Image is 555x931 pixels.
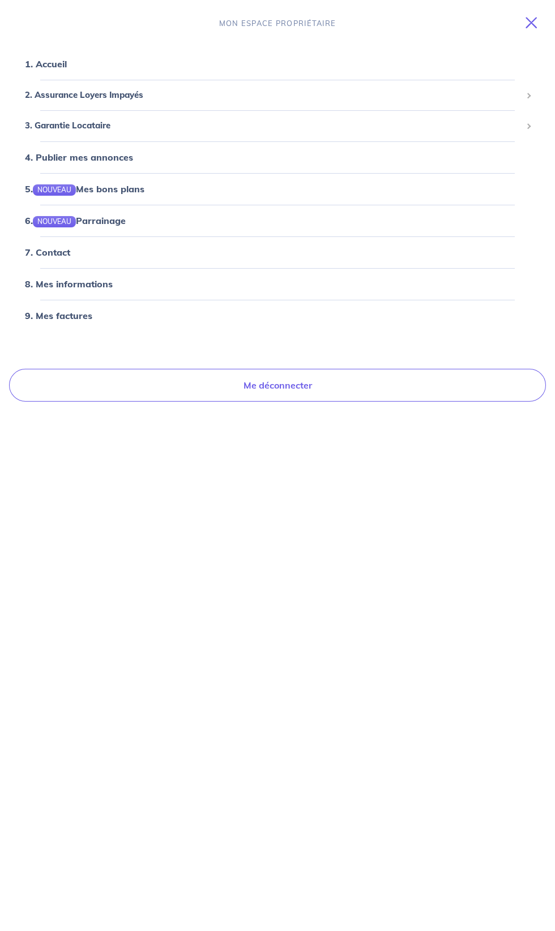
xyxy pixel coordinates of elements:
a: Me déconnecter [9,369,546,402]
div: 4. Publier mes annonces [14,146,541,169]
a: 5.NOUVEAUMes bons plans [25,183,144,195]
a: 7. Contact [25,247,70,258]
a: 8. Mes informations [25,278,113,290]
a: 6.NOUVEAUParrainage [25,215,126,226]
div: 6.NOUVEAUParrainage [14,209,541,232]
span: 2. Assurance Loyers Impayés [25,89,522,102]
a: 4. Publier mes annonces [25,152,133,163]
div: 9. Mes factures [14,304,541,327]
a: 9. Mes factures [25,310,92,321]
button: Toggle navigation [512,8,555,37]
div: 2. Assurance Loyers Impayés [14,84,541,106]
div: 7. Contact [14,241,541,264]
a: 1. Accueil [25,58,67,70]
span: 3. Garantie Locataire [25,119,522,132]
p: MON ESPACE PROPRIÉTAIRE [219,18,336,29]
div: 1. Accueil [14,53,541,75]
div: 3. Garantie Locataire [14,115,541,137]
div: 8. Mes informations [14,273,541,295]
div: 5.NOUVEAUMes bons plans [14,178,541,200]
